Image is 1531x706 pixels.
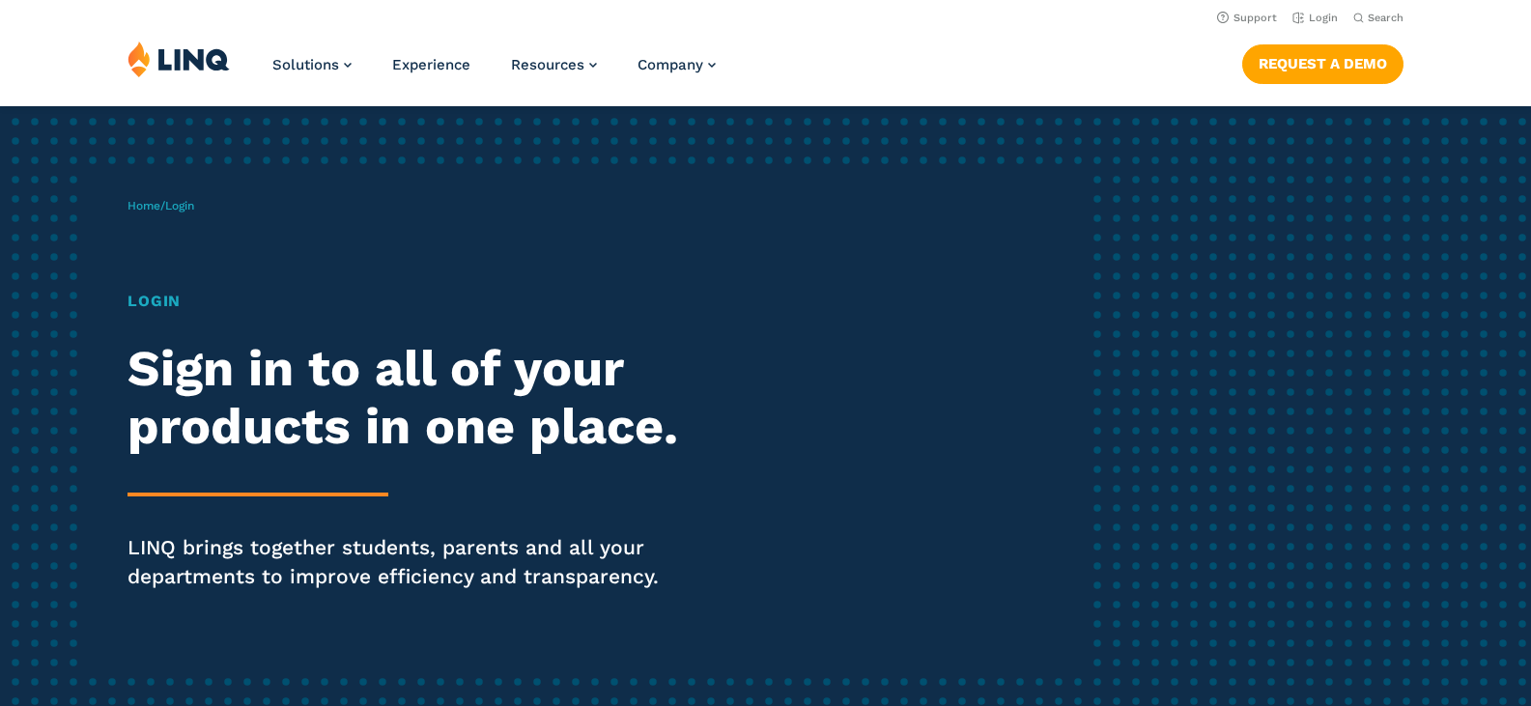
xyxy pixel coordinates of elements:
nav: Primary Navigation [272,41,716,104]
img: LINQ | K‑12 Software [128,41,230,77]
h1: Login [128,290,718,313]
a: Support [1217,12,1277,24]
h2: Sign in to all of your products in one place. [128,340,718,456]
span: Solutions [272,56,339,73]
button: Open Search Bar [1353,11,1403,25]
a: Request a Demo [1242,44,1403,83]
span: Login [165,199,194,212]
a: Solutions [272,56,352,73]
span: / [128,199,194,212]
a: Experience [392,56,470,73]
a: Login [1292,12,1338,24]
p: LINQ brings together students, parents and all your departments to improve efficiency and transpa... [128,533,718,591]
span: Company [638,56,703,73]
a: Home [128,199,160,212]
a: Company [638,56,716,73]
nav: Button Navigation [1242,41,1403,83]
a: Resources [511,56,597,73]
span: Search [1368,12,1403,24]
span: Resources [511,56,584,73]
